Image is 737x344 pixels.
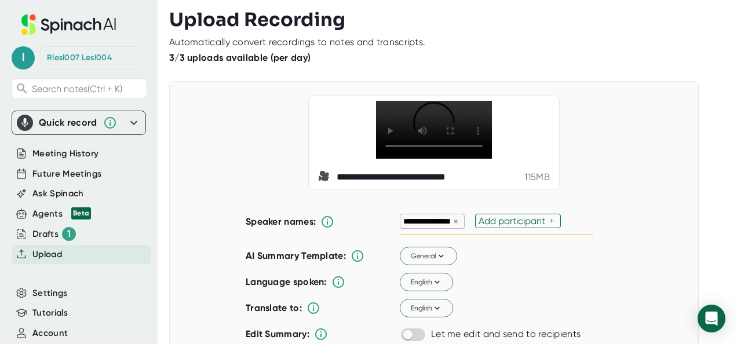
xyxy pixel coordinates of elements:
div: × [451,216,461,227]
div: Add participant [479,215,549,226]
div: Agents [32,207,91,221]
div: Rlesl007 Lesl004 [47,53,112,63]
div: Quick record [39,117,97,129]
button: Agents Beta [32,207,91,221]
button: Meeting History [32,147,98,160]
b: Language spoken: [246,276,327,287]
button: Tutorials [32,306,68,320]
span: English [411,277,443,287]
b: Edit Summary: [246,328,309,339]
span: General [411,251,447,261]
div: 115 MB [524,171,550,183]
button: English [400,273,453,292]
b: Speaker names: [246,216,316,227]
button: Settings [32,287,68,300]
button: Account [32,327,68,340]
button: General [400,247,457,266]
button: English [400,299,453,318]
button: Future Meetings [32,167,101,181]
h3: Upload Recording [169,9,725,31]
div: Beta [71,207,91,219]
div: Automatically convert recordings to notes and transcripts. [169,36,425,48]
button: Ask Spinach [32,187,84,200]
span: l [12,46,35,69]
b: Translate to: [246,302,302,313]
div: Open Intercom Messenger [698,305,725,332]
div: Quick record [17,111,141,134]
button: Upload [32,248,62,261]
span: video [318,170,332,184]
button: Drafts 1 [32,227,76,241]
div: + [549,215,557,226]
span: English [411,303,443,313]
div: Drafts [32,227,76,241]
b: AI Summary Template: [246,250,346,262]
b: 3/3 uploads available (per day) [169,52,311,63]
div: Let me edit and send to recipients [431,328,581,340]
span: Search notes (Ctrl + K) [32,83,122,94]
div: 1 [62,227,76,241]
